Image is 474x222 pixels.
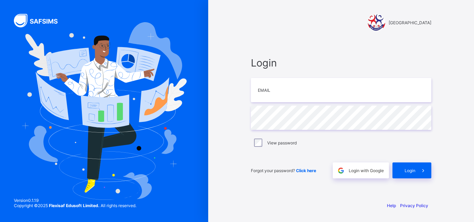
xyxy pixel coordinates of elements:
img: SAFSIMS Logo [14,14,66,27]
img: Hero Image [22,22,187,199]
a: Click here [296,168,316,173]
span: Forgot your password? [251,168,316,173]
span: Login [405,168,415,173]
a: Help [387,203,396,208]
strong: Flexisaf Edusoft Limited. [49,203,100,208]
a: Privacy Policy [400,203,428,208]
span: [GEOGRAPHIC_DATA] [389,20,431,25]
span: Login with Google [349,168,384,173]
img: google.396cfc9801f0270233282035f929180a.svg [337,167,345,175]
span: Login [251,57,431,69]
label: View password [267,140,297,145]
span: Copyright © 2025 All rights reserved. [14,203,136,208]
span: Version 0.1.19 [14,198,136,203]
